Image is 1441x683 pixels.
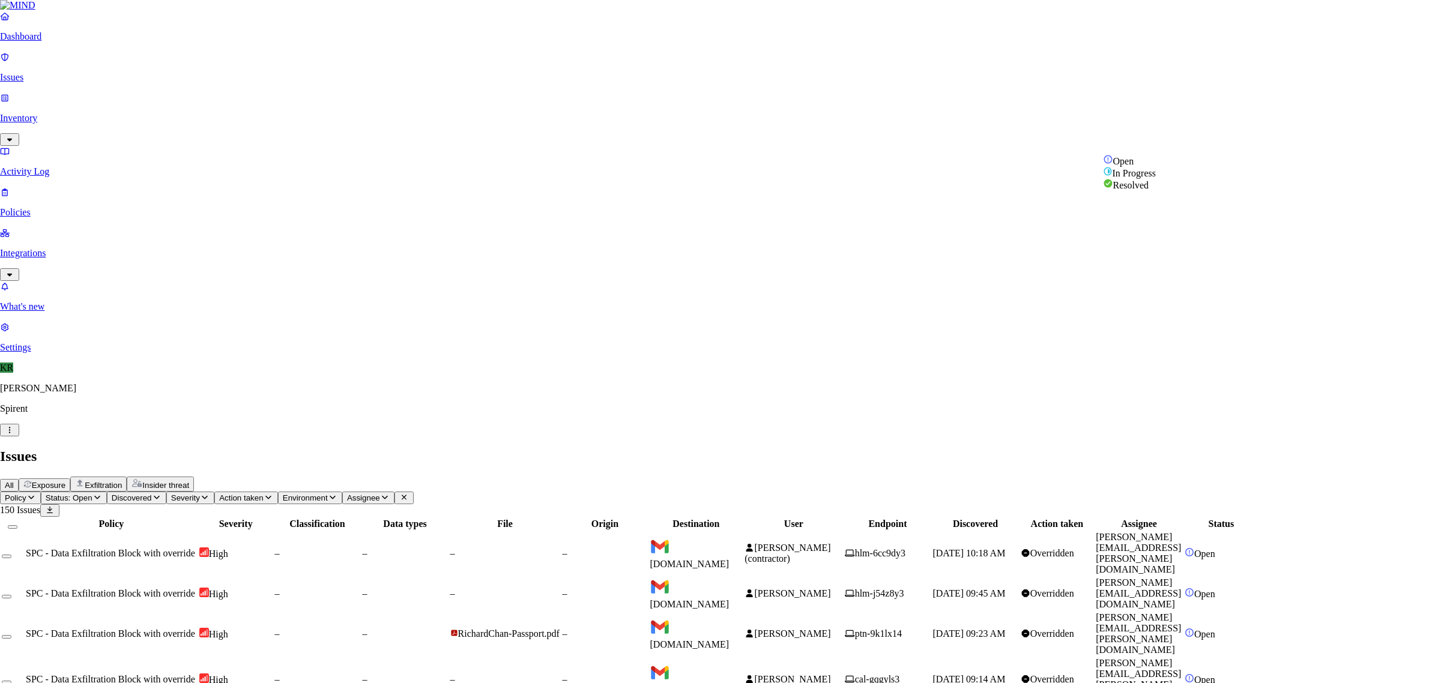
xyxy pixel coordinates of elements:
img: status-in-progress [1104,167,1113,176]
span: In Progress [1113,168,1156,178]
span: Resolved [1113,180,1149,190]
img: status-open [1104,155,1113,164]
span: Open [1113,156,1134,166]
img: status-resolved [1104,179,1113,188]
